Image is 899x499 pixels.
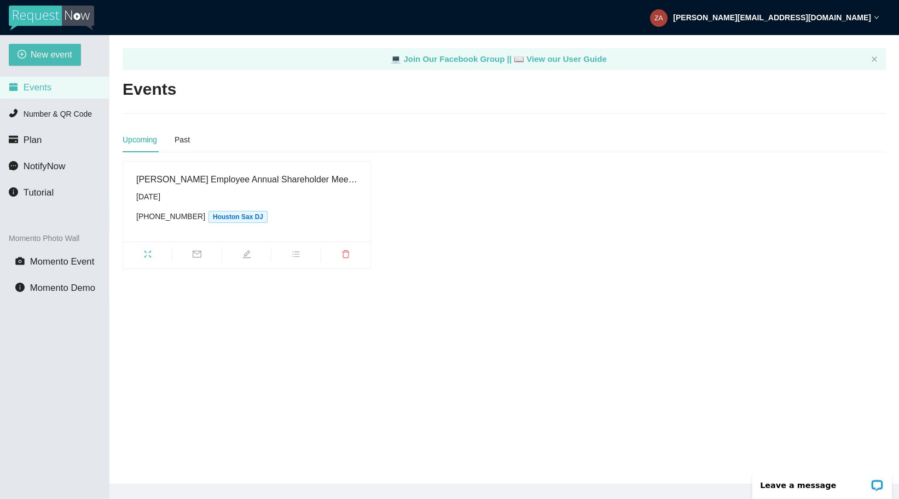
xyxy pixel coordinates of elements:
[871,56,878,63] button: close
[123,250,172,262] span: fullscreen
[15,256,25,266] span: camera
[24,161,65,171] span: NotifyNow
[391,54,401,64] span: laptop
[24,135,42,145] span: Plan
[30,283,95,293] span: Momento Demo
[24,82,51,93] span: Events
[9,44,81,66] button: plus-circleNew event
[650,9,668,27] img: f5a2f694bfdffa8528342b2e2c8ad630
[136,210,357,223] div: [PHONE_NUMBER]
[321,250,370,262] span: delete
[673,13,871,22] strong: [PERSON_NAME][EMAIL_ADDRESS][DOMAIN_NAME]
[18,50,26,60] span: plus-circle
[9,82,18,91] span: calendar
[514,54,607,64] a: laptop View our User Guide
[123,78,176,101] h2: Events
[30,256,95,267] span: Momento Event
[24,110,92,118] span: Number & QR Code
[24,187,54,198] span: Tutorial
[9,108,18,118] span: phone
[874,15,879,20] span: down
[123,134,157,146] div: Upcoming
[391,54,514,64] a: laptop Join Our Facebook Group ||
[9,161,18,170] span: message
[514,54,524,64] span: laptop
[136,173,357,186] div: [PERSON_NAME] Employee Annual Shareholder Meeting Party
[15,283,25,292] span: info-circle
[172,250,221,262] span: mail
[175,134,190,146] div: Past
[222,250,271,262] span: edit
[871,56,878,62] span: close
[9,5,94,31] img: RequestNow
[136,191,357,203] div: [DATE]
[9,135,18,144] span: credit-card
[745,464,899,499] iframe: LiveChat chat widget
[208,211,268,223] span: Houston Sax DJ
[9,187,18,197] span: info-circle
[271,250,320,262] span: bars
[31,48,72,61] span: New event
